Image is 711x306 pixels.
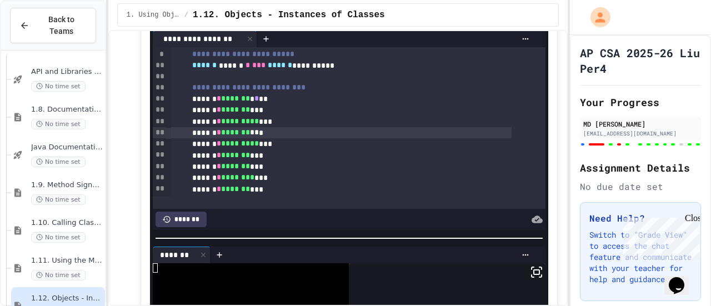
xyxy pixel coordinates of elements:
span: 1.11. Using the Math Class [31,256,103,265]
div: No due date set [580,180,701,193]
span: 1. Using Objects and Methods [127,11,180,19]
span: 1.10. Calling Class Methods [31,218,103,228]
button: Back to Teams [10,8,96,43]
span: No time set [31,194,86,205]
h1: AP CSA 2025-26 Liu Per4 [580,45,701,76]
span: / [184,11,188,19]
div: MD [PERSON_NAME] [583,119,698,129]
span: No time set [31,157,86,167]
h2: Assignment Details [580,160,701,175]
span: No time set [31,270,86,280]
div: My Account [579,4,613,30]
span: 1.12. Objects - Instances of Classes [31,294,103,303]
span: 1.8. Documentation with Comments and Preconditions [31,105,103,114]
div: Chat with us now!Close [4,4,77,71]
p: Switch to "Grade View" to access the chat feature and communicate with your teacher for help and ... [589,229,692,285]
span: Java Documentation with Comments - Topic 1.8 [31,143,103,152]
iframe: chat widget [664,262,700,295]
span: No time set [31,81,86,92]
span: 1.12. Objects - Instances of Classes [193,8,385,22]
iframe: chat widget [619,213,700,260]
span: No time set [31,232,86,243]
div: [EMAIL_ADDRESS][DOMAIN_NAME] [583,129,698,138]
span: API and Libraries - Topic 1.7 [31,67,103,77]
span: 1.9. Method Signatures [31,180,103,190]
span: Back to Teams [36,14,87,37]
h3: Need Help? [589,212,692,225]
span: No time set [31,119,86,129]
h2: Your Progress [580,94,701,110]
